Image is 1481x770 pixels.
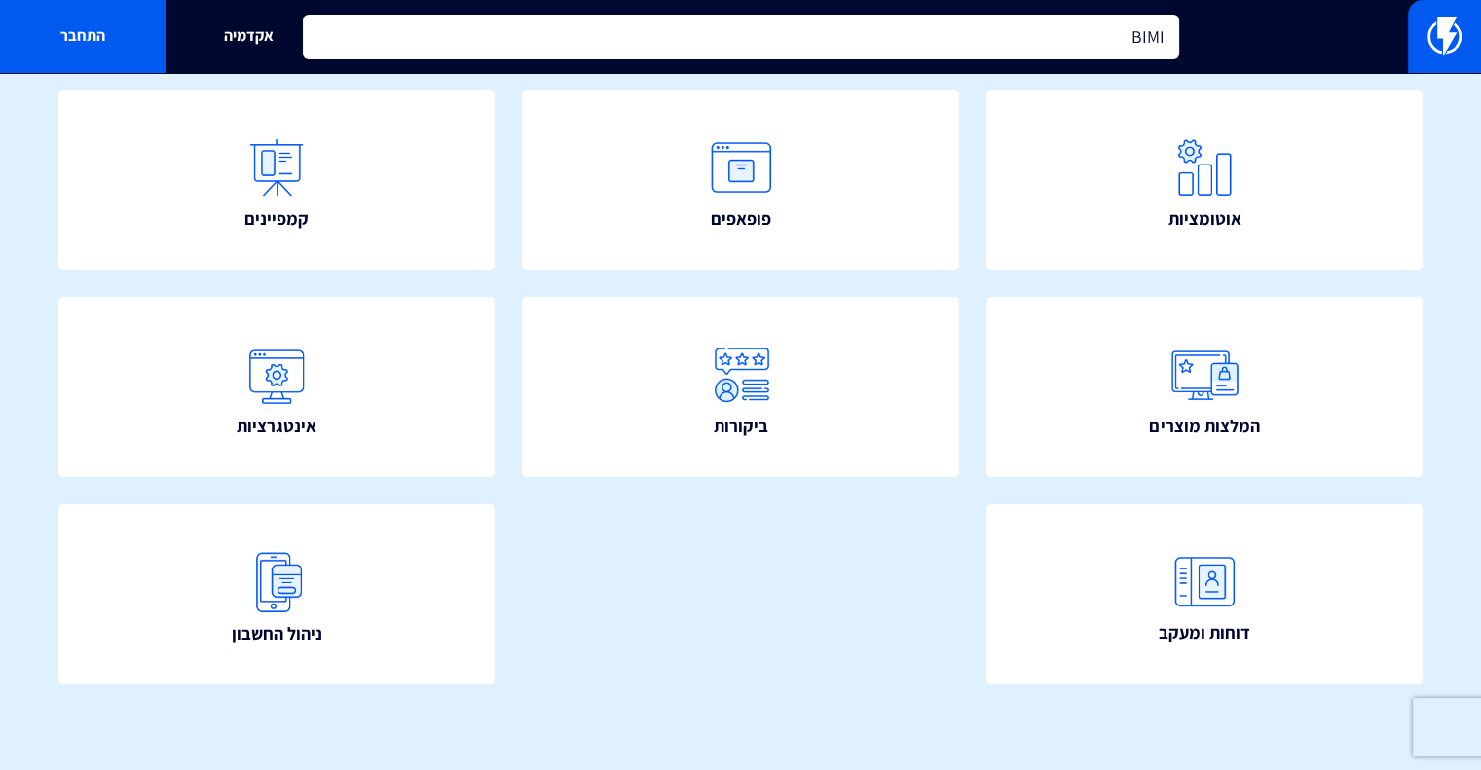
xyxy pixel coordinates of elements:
[58,90,495,270] a: קמפיינים
[1159,620,1250,645] span: דוחות ומעקב
[711,206,771,232] span: פופאפים
[303,15,1179,59] input: חיפוש מהיר...
[58,297,495,477] a: אינטגרציות
[986,504,1423,684] a: דוחות ומעקב
[237,414,316,439] span: אינטגרציות
[986,90,1423,270] a: אוטומציות
[232,621,322,646] span: ניהול החשבון
[522,297,958,477] a: ביקורות
[522,90,958,270] a: פופאפים
[986,297,1423,477] a: המלצות מוצרים
[1167,206,1240,232] span: אוטומציות
[714,414,768,439] span: ביקורות
[244,206,309,232] span: קמפיינים
[58,504,495,684] a: ניהול החשבון
[1149,414,1259,439] span: המלצות מוצרים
